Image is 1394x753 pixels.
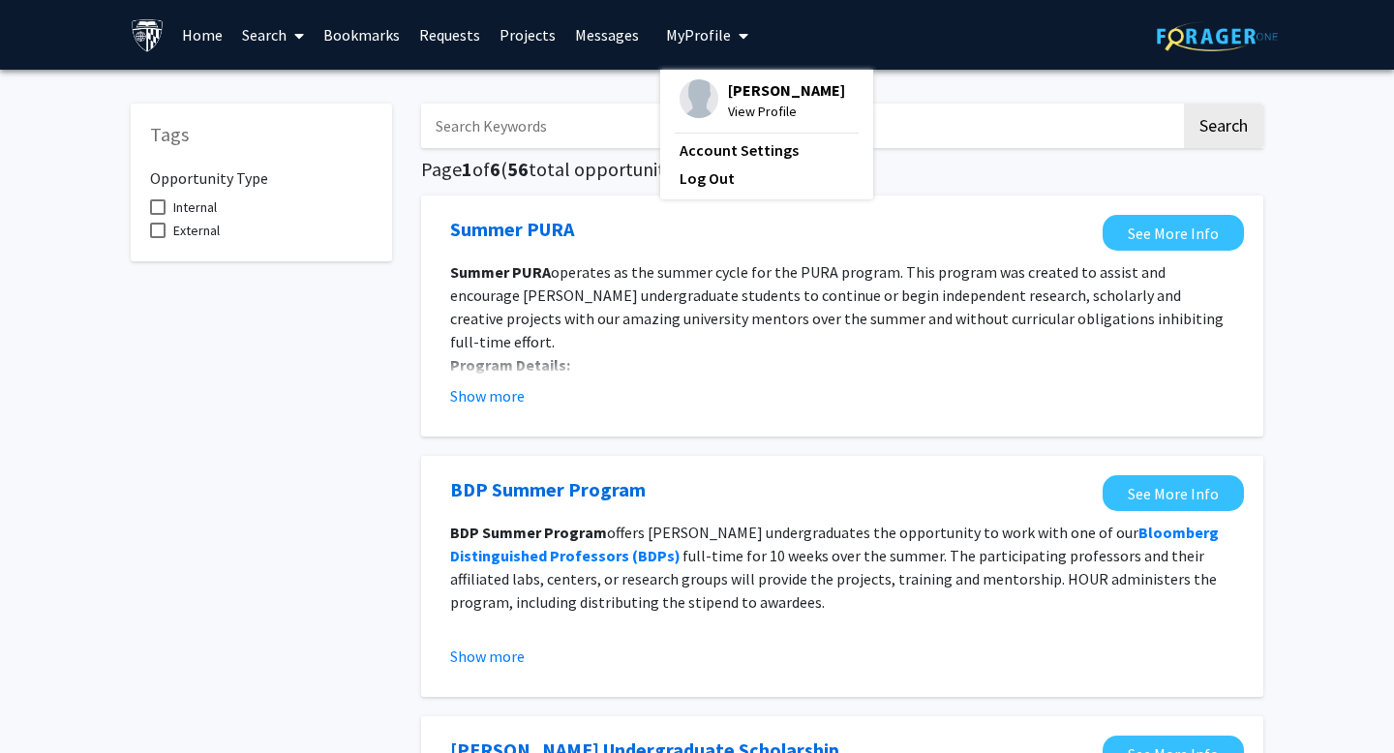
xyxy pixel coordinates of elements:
span: View Profile [728,101,845,122]
a: Opens in a new tab [450,475,646,504]
img: ForagerOne Logo [1157,21,1278,51]
a: Account Settings [680,138,854,162]
a: Log Out [680,166,854,190]
button: Show more [450,645,525,668]
strong: BDP Summer Program [450,523,607,542]
img: Johns Hopkins University Logo [131,18,165,52]
button: Search [1184,104,1263,148]
a: Requests [409,1,490,69]
strong: Program Details: [450,355,570,375]
a: Opens in a new tab [1103,475,1244,511]
a: Search [232,1,314,69]
span: 1 [462,157,472,181]
span: 56 [507,157,529,181]
input: Search Keywords [421,104,1181,148]
p: offers [PERSON_NAME] undergraduates the opportunity to work with one of our full-time for 10 week... [450,521,1234,614]
a: Home [172,1,232,69]
strong: Summer PURA [450,262,551,282]
span: [PERSON_NAME] [728,79,845,101]
h5: Tags [150,123,373,146]
img: Profile Picture [680,79,718,118]
span: operates as the summer cycle for the PURA program. This program was created to assist and encoura... [450,262,1224,351]
h5: Page of ( total opportunities results) [421,158,1263,181]
h6: Opportunity Type [150,154,373,188]
a: Messages [565,1,649,69]
button: Show more [450,384,525,407]
span: My Profile [666,25,731,45]
div: Profile Picture[PERSON_NAME]View Profile [680,79,845,122]
span: External [173,219,220,242]
span: 6 [490,157,500,181]
a: Opens in a new tab [450,215,574,244]
a: Opens in a new tab [1103,215,1244,251]
a: Bookmarks [314,1,409,69]
span: Internal [173,196,217,219]
a: Projects [490,1,565,69]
